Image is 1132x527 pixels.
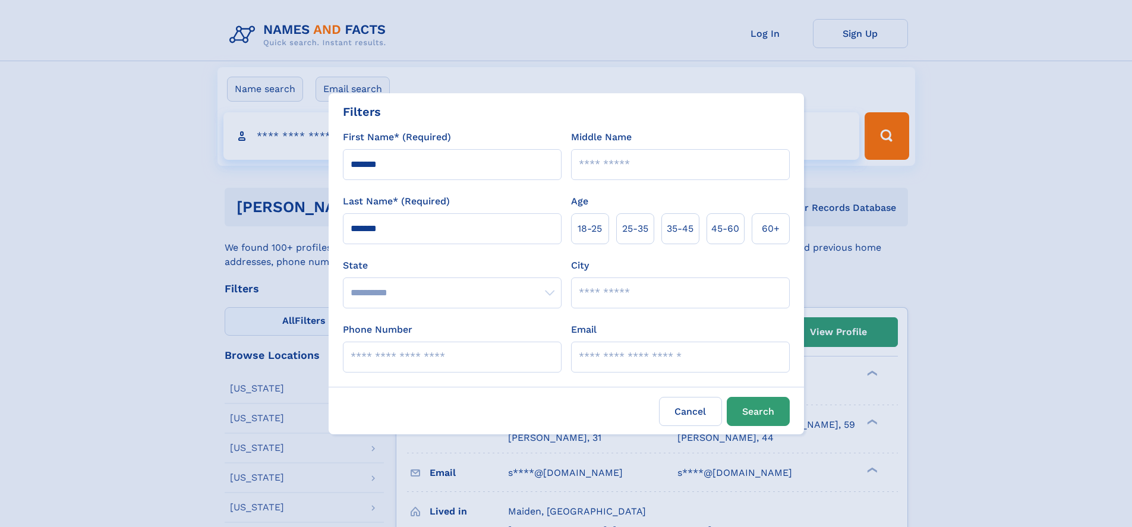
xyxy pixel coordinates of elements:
label: City [571,258,589,273]
span: 18‑25 [578,222,602,236]
span: 60+ [762,222,780,236]
span: 45‑60 [711,222,739,236]
label: State [343,258,562,273]
label: Phone Number [343,323,412,337]
span: 25‑35 [622,222,648,236]
span: 35‑45 [667,222,693,236]
label: Cancel [659,397,722,426]
div: Filters [343,103,381,121]
label: Middle Name [571,130,632,144]
label: First Name* (Required) [343,130,451,144]
button: Search [727,397,790,426]
label: Email [571,323,597,337]
label: Last Name* (Required) [343,194,450,209]
label: Age [571,194,588,209]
